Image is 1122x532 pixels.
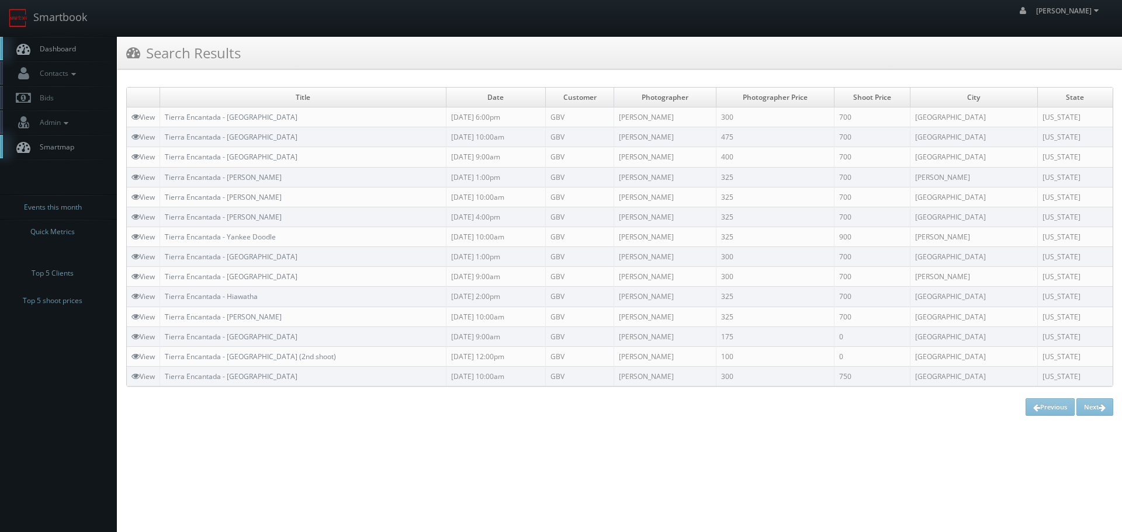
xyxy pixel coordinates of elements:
td: 700 [834,167,910,187]
td: [US_STATE] [1037,366,1113,386]
td: 700 [834,127,910,147]
td: [PERSON_NAME] [614,267,716,287]
a: View [131,192,155,202]
td: 300 [716,366,834,386]
td: [DATE] 10:00am [446,227,546,246]
td: [GEOGRAPHIC_DATA] [910,207,1037,227]
td: [DATE] 1:00pm [446,247,546,267]
td: 300 [716,247,834,267]
td: Date [446,88,546,107]
td: [US_STATE] [1037,207,1113,227]
a: Tierra Encantada - [GEOGRAPHIC_DATA] [165,272,297,281]
td: Photographer [614,88,716,107]
a: Tierra Encantada - [GEOGRAPHIC_DATA] [165,152,297,162]
td: 175 [716,326,834,346]
a: View [131,291,155,301]
a: View [131,212,155,222]
td: [PERSON_NAME] [614,326,716,346]
td: [US_STATE] [1037,227,1113,246]
td: [DATE] 2:00pm [446,287,546,307]
td: [US_STATE] [1037,287,1113,307]
a: View [131,132,155,142]
td: 700 [834,307,910,326]
a: Tierra Encantada - Yankee Doodle [165,232,276,242]
span: Top 5 Clients [32,267,74,279]
a: View [131,371,155,381]
td: [PERSON_NAME] [614,187,716,207]
td: [GEOGRAPHIC_DATA] [910,366,1037,386]
td: 300 [716,107,834,127]
td: [PERSON_NAME] [910,267,1037,287]
td: [US_STATE] [1037,247,1113,267]
td: 900 [834,227,910,246]
td: [DATE] 10:00am [446,127,546,147]
td: [PERSON_NAME] [614,147,716,167]
span: Events this month [24,201,82,213]
td: [DATE] 12:00pm [446,346,546,366]
a: View [131,312,155,322]
td: 700 [834,267,910,287]
a: View [131,352,155,361]
a: Tierra Encantada - [PERSON_NAME] [165,172,282,182]
td: 0 [834,346,910,366]
td: 700 [834,147,910,167]
td: 700 [834,247,910,267]
td: [GEOGRAPHIC_DATA] [910,247,1037,267]
td: [PERSON_NAME] [614,107,716,127]
td: GBV [546,207,614,227]
a: Tierra Encantada - [PERSON_NAME] [165,312,282,322]
td: GBV [546,187,614,207]
td: 700 [834,187,910,207]
a: View [131,252,155,262]
td: State [1037,88,1113,107]
td: 300 [716,267,834,287]
td: GBV [546,127,614,147]
td: [DATE] 4:00pm [446,207,546,227]
td: GBV [546,287,614,307]
a: View [131,172,155,182]
span: Bids [34,93,54,103]
td: [GEOGRAPHIC_DATA] [910,127,1037,147]
span: Admin [34,117,71,127]
td: [DATE] 6:00pm [446,107,546,127]
td: 475 [716,127,834,147]
td: 700 [834,207,910,227]
td: GBV [546,346,614,366]
td: 700 [834,107,910,127]
td: [PERSON_NAME] [910,227,1037,246]
td: [GEOGRAPHIC_DATA] [910,107,1037,127]
td: Photographer Price [716,88,834,107]
td: GBV [546,167,614,187]
td: [US_STATE] [1037,147,1113,167]
td: 0 [834,326,910,346]
td: [GEOGRAPHIC_DATA] [910,147,1037,167]
span: Dashboard [34,44,76,54]
td: [PERSON_NAME] [614,207,716,227]
a: View [131,232,155,242]
td: 325 [716,227,834,246]
td: Title [160,88,446,107]
span: Smartmap [34,142,74,152]
td: [PERSON_NAME] [614,227,716,246]
td: 325 [716,207,834,227]
a: Tierra Encantada - [GEOGRAPHIC_DATA] [165,371,297,381]
a: View [131,332,155,342]
td: GBV [546,366,614,386]
a: Tierra Encantada - [GEOGRAPHIC_DATA] [165,332,297,342]
td: [US_STATE] [1037,267,1113,287]
td: Shoot Price [834,88,910,107]
td: [DATE] 1:00pm [446,167,546,187]
a: Tierra Encantada - [PERSON_NAME] [165,192,282,202]
td: [GEOGRAPHIC_DATA] [910,187,1037,207]
td: 700 [834,287,910,307]
span: Quick Metrics [30,226,75,238]
td: GBV [546,307,614,326]
a: Tierra Encantada - [GEOGRAPHIC_DATA] (2nd shoot) [165,352,336,361]
td: [GEOGRAPHIC_DATA] [910,346,1037,366]
a: Tierra Encantada - Hiawatha [165,291,258,301]
td: Customer [546,88,614,107]
a: Tierra Encantada - [GEOGRAPHIC_DATA] [165,252,297,262]
td: [US_STATE] [1037,107,1113,127]
td: [PERSON_NAME] [614,287,716,307]
td: [PERSON_NAME] [910,167,1037,187]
